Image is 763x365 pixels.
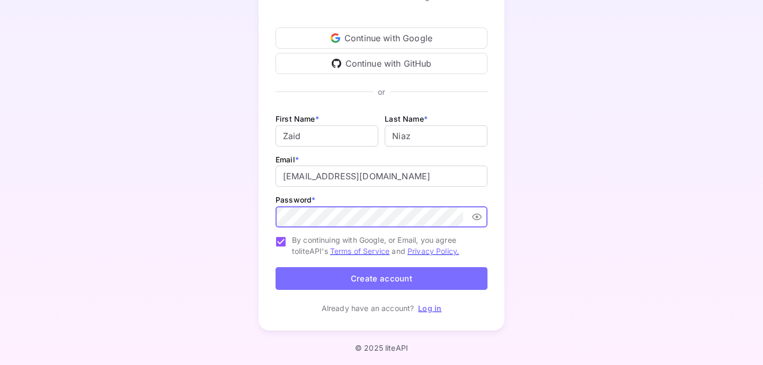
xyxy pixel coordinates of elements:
[418,304,441,313] a: Log in
[355,343,408,352] p: © 2025 liteAPI
[385,125,487,147] input: Doe
[407,247,459,255] a: Privacy Policy.
[276,53,487,74] div: Continue with GitHub
[467,207,486,226] button: toggle password visibility
[276,125,378,147] input: John
[322,303,414,314] p: Already have an account?
[276,166,487,187] input: johndoe@gmail.com
[276,28,487,49] div: Continue with Google
[276,195,315,204] label: Password
[276,155,299,164] label: Email
[276,267,487,290] button: Create account
[292,234,479,257] span: By continuing with Google, or Email, you agree to liteAPI's and
[276,114,319,123] label: First Name
[330,247,389,255] a: Terms of Service
[385,114,428,123] label: Last Name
